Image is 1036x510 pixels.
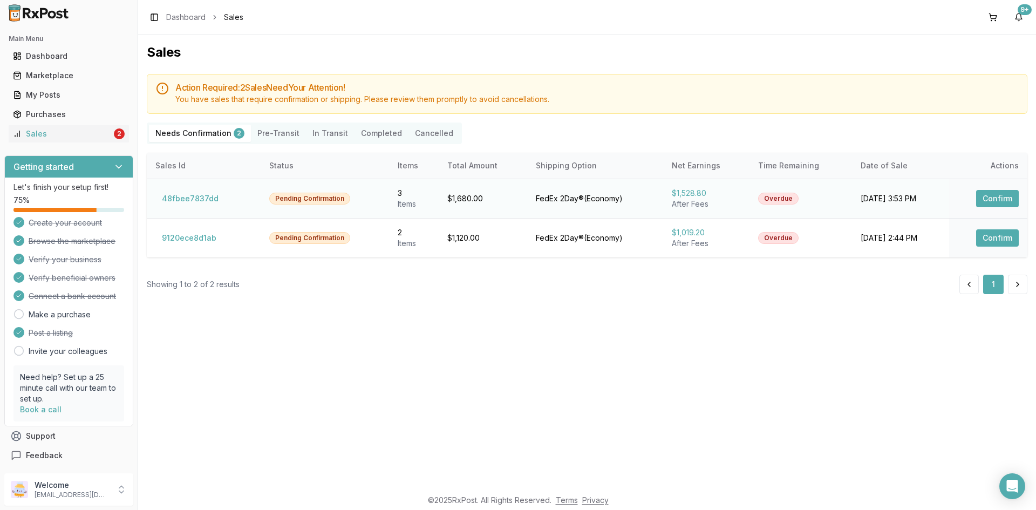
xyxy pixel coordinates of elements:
[861,193,940,204] div: [DATE] 3:53 PM
[749,153,852,179] th: Time Remaining
[4,67,133,84] button: Marketplace
[13,128,112,139] div: Sales
[29,328,73,338] span: Post a listing
[672,188,741,199] div: $1,528.80
[949,153,1027,179] th: Actions
[155,190,225,207] button: 48fbee7837dd
[13,51,125,62] div: Dashboard
[582,495,609,505] a: Privacy
[147,44,1027,61] h1: Sales
[9,35,129,43] h2: Main Menu
[758,193,799,205] div: Overdue
[672,227,741,238] div: $1,019.20
[29,291,116,302] span: Connect a bank account
[149,125,251,142] button: Needs Confirmation
[261,153,389,179] th: Status
[35,480,110,491] p: Welcome
[389,153,439,179] th: Items
[9,66,129,85] a: Marketplace
[234,128,244,139] div: 2
[306,125,355,142] button: In Transit
[758,232,799,244] div: Overdue
[4,4,73,22] img: RxPost Logo
[29,309,91,320] a: Make a purchase
[269,193,350,205] div: Pending Confirmation
[672,199,741,209] div: After Fees
[408,125,460,142] button: Cancelled
[13,70,125,81] div: Marketplace
[536,193,655,204] div: FedEx 2Day® ( Economy )
[13,90,125,100] div: My Posts
[556,495,578,505] a: Terms
[663,153,749,179] th: Net Earnings
[13,109,125,120] div: Purchases
[11,481,28,498] img: User avatar
[527,153,664,179] th: Shipping Option
[269,232,350,244] div: Pending Confirmation
[439,153,527,179] th: Total Amount
[976,229,1019,247] button: Confirm
[166,12,206,23] a: Dashboard
[983,275,1004,294] button: 1
[29,217,102,228] span: Create your account
[9,46,129,66] a: Dashboard
[4,47,133,65] button: Dashboard
[166,12,243,23] nav: breadcrumb
[447,233,519,243] div: $1,120.00
[20,372,118,404] p: Need help? Set up a 25 minute call with our team to set up.
[175,94,1018,105] div: You have sales that require confirmation or shipping. Please review them promptly to avoid cancel...
[13,195,30,206] span: 75 %
[9,85,129,105] a: My Posts
[861,233,940,243] div: [DATE] 2:44 PM
[852,153,949,179] th: Date of Sale
[26,450,63,461] span: Feedback
[999,473,1025,499] div: Open Intercom Messenger
[224,12,243,23] span: Sales
[4,86,133,104] button: My Posts
[398,227,430,238] div: 2
[1018,4,1032,15] div: 9+
[398,199,430,209] div: Item s
[1010,9,1027,26] button: 9+
[20,405,62,414] a: Book a call
[447,193,519,204] div: $1,680.00
[4,426,133,446] button: Support
[9,124,129,144] a: Sales2
[13,182,124,193] p: Let's finish your setup first!
[35,491,110,499] p: [EMAIL_ADDRESS][DOMAIN_NAME]
[29,273,115,283] span: Verify beneficial owners
[398,238,430,249] div: Item s
[29,254,101,265] span: Verify your business
[29,236,115,247] span: Browse the marketplace
[355,125,408,142] button: Completed
[13,160,74,173] h3: Getting started
[976,190,1019,207] button: Confirm
[155,229,223,247] button: 9120ece8d1ab
[536,233,655,243] div: FedEx 2Day® ( Economy )
[147,153,261,179] th: Sales Id
[147,279,240,290] div: Showing 1 to 2 of 2 results
[114,128,125,139] div: 2
[398,188,430,199] div: 3
[175,83,1018,92] h5: Action Required: 2 Sale s Need Your Attention!
[9,105,129,124] a: Purchases
[4,446,133,465] button: Feedback
[4,106,133,123] button: Purchases
[672,238,741,249] div: After Fees
[251,125,306,142] button: Pre-Transit
[4,125,133,142] button: Sales2
[29,346,107,357] a: Invite your colleagues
